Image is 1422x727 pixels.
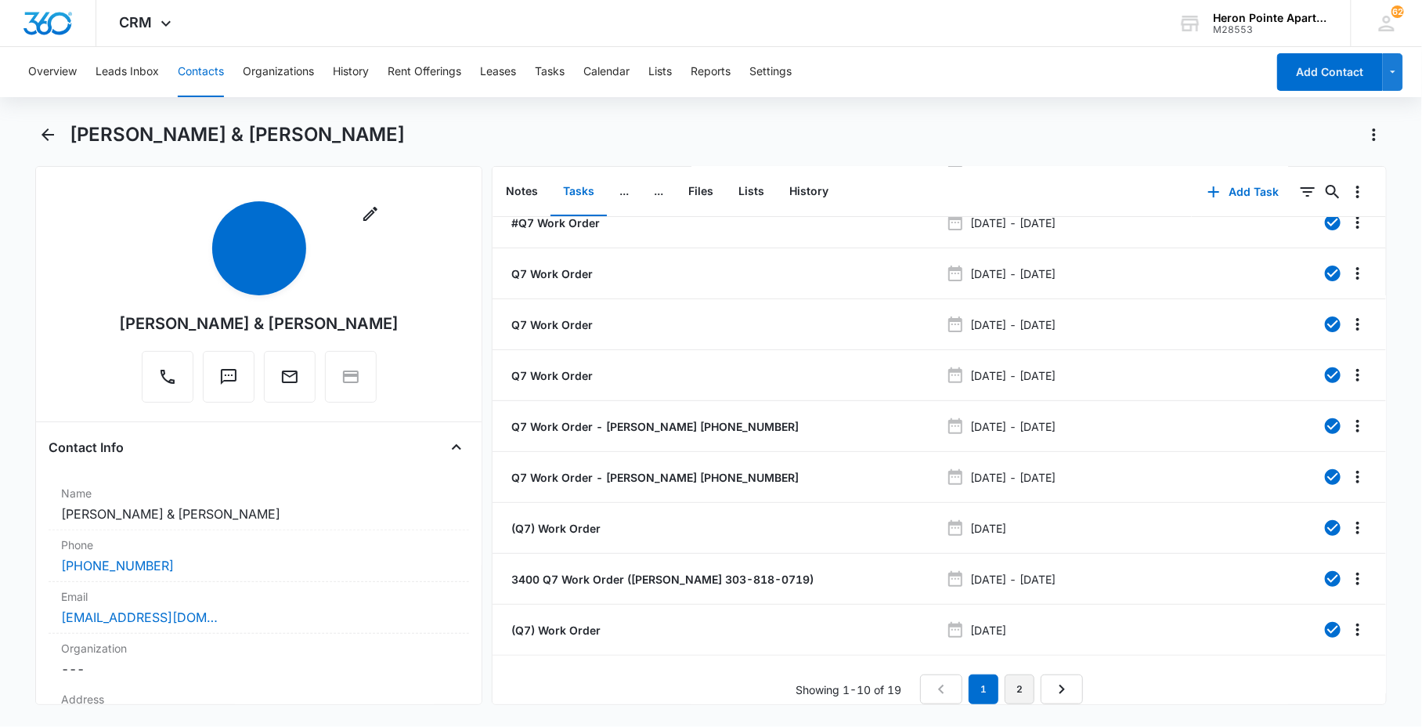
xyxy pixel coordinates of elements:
[508,622,601,638] a: (Q7) Work Order
[49,438,124,457] h4: Contact Info
[583,47,630,97] button: Calendar
[388,47,461,97] button: Rent Offerings
[726,168,777,216] button: Lists
[120,14,153,31] span: CRM
[61,556,174,575] a: [PHONE_NUMBER]
[493,168,550,216] button: Notes
[550,168,607,216] button: Tasks
[1345,515,1370,541] button: Overflow Menu
[61,485,457,501] label: Name
[971,469,1056,486] p: [DATE] - [DATE]
[1345,312,1370,337] button: Overflow Menu
[676,168,726,216] button: Files
[61,588,457,605] label: Email
[203,351,254,403] button: Text
[1362,122,1387,147] button: Actions
[264,375,316,389] a: Email
[1345,566,1370,591] button: Overflow Menu
[641,168,676,216] button: ...
[61,608,218,627] a: [EMAIL_ADDRESS][DOMAIN_NAME]
[971,520,1007,537] p: [DATE]
[61,660,457,678] dd: ---
[264,351,316,403] button: Email
[508,316,593,333] a: Q7 Work Order
[535,47,565,97] button: Tasks
[971,367,1056,384] p: [DATE] - [DATE]
[49,530,469,582] div: Phone[PHONE_NUMBER]
[1277,53,1383,91] button: Add Contact
[142,351,193,403] button: Call
[49,582,469,634] div: Email[EMAIL_ADDRESS][DOMAIN_NAME]
[1345,617,1370,642] button: Overflow Menu
[508,520,601,537] a: (Q7) Work Order
[749,47,792,97] button: Settings
[142,375,193,389] a: Call
[508,266,593,282] a: Q7 Work Order
[777,168,841,216] button: History
[508,367,593,384] a: Q7 Work Order
[508,418,799,435] a: Q7 Work Order - [PERSON_NAME] [PHONE_NUMBER]
[1345,179,1370,204] button: Overflow Menu
[61,505,457,523] dd: [PERSON_NAME] & [PERSON_NAME]
[1345,465,1370,490] button: Overflow Menu
[1041,675,1083,704] a: Next Page
[61,640,457,656] label: Organization
[1214,12,1328,24] div: account name
[178,47,224,97] button: Contacts
[1295,179,1320,204] button: Filters
[96,47,159,97] button: Leads Inbox
[971,418,1056,435] p: [DATE] - [DATE]
[243,47,314,97] button: Organizations
[35,122,60,147] button: Back
[607,168,641,216] button: ...
[1345,210,1370,235] button: Overflow Menu
[203,375,254,389] a: Text
[508,571,814,588] a: 3400 Q7 Work Order ([PERSON_NAME] 303-818-0719)
[1320,179,1345,204] button: Search...
[969,675,998,704] em: 1
[691,47,731,97] button: Reports
[1005,675,1034,704] a: Page 2
[971,215,1056,231] p: [DATE] - [DATE]
[971,266,1056,282] p: [DATE] - [DATE]
[119,312,399,335] div: [PERSON_NAME] & [PERSON_NAME]
[1391,5,1404,18] span: 62
[28,47,77,97] button: Overview
[508,215,600,231] a: #Q7 Work Order
[648,47,672,97] button: Lists
[1345,414,1370,439] button: Overflow Menu
[796,682,901,698] p: Showing 1-10 of 19
[333,47,369,97] button: History
[444,435,469,460] button: Close
[61,691,457,707] label: Address
[49,634,469,685] div: Organization---
[61,537,457,553] label: Phone
[49,479,469,530] div: Name[PERSON_NAME] & [PERSON_NAME]
[1345,363,1370,388] button: Overflow Menu
[971,316,1056,333] p: [DATE] - [DATE]
[1345,261,1370,286] button: Overflow Menu
[1391,5,1404,18] div: notifications count
[920,675,1083,704] nav: Pagination
[480,47,516,97] button: Leases
[70,123,405,146] h1: [PERSON_NAME] & [PERSON_NAME]
[1214,24,1328,35] div: account id
[508,469,799,486] a: Q7 Work Order - [PERSON_NAME] [PHONE_NUMBER]
[971,622,1007,638] p: [DATE]
[971,571,1056,588] p: [DATE] - [DATE]
[1192,173,1295,211] button: Add Task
